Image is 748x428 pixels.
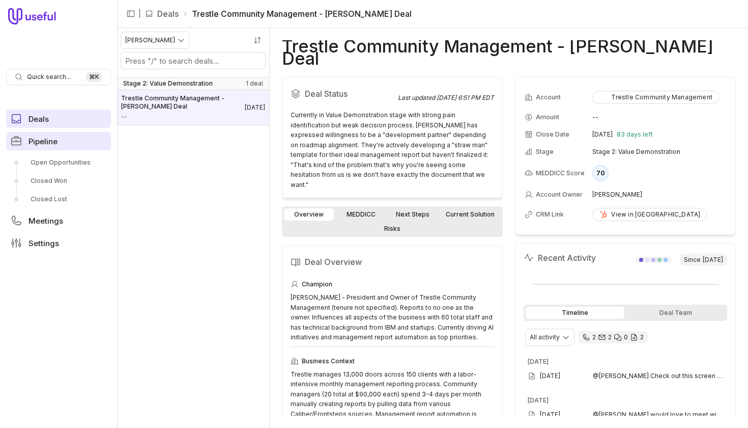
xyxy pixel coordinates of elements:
nav: Deals [117,28,270,428]
span: Stage 2: Value Demonstration [123,79,213,88]
span: Stage [536,148,554,156]
span: Quick search... [27,73,71,81]
span: Amount [121,113,245,121]
span: Settings [28,239,59,247]
span: Since [680,254,727,266]
span: Trestle Community Management - [PERSON_NAME] Deal [121,94,245,111]
td: -- [592,109,726,125]
h1: Trestle Community Management - [PERSON_NAME] Deal [282,40,736,65]
a: Current Solution [440,208,501,221]
span: Deals [28,115,49,123]
span: @[PERSON_NAME] would love to meet with these folks on 7/28 or 7/29 in [GEOGRAPHIC_DATA] [593,411,723,419]
time: [DATE] [540,411,560,419]
a: MEDDICC [336,208,386,221]
span: 1 deal [246,79,263,88]
div: Currently in Value Demonstration stage with strong pain identification but weak decision process.... [291,110,494,190]
span: Meetings [28,217,63,225]
div: View in [GEOGRAPHIC_DATA] [599,210,700,219]
kbd: ⌘ K [86,72,102,82]
h2: Deal Overview [291,254,494,270]
li: Trestle Community Management - [PERSON_NAME] Deal [183,8,412,20]
time: [DATE] [703,256,723,264]
span: Account [536,93,561,101]
a: Closed Lost [6,191,111,207]
a: View in [GEOGRAPHIC_DATA] [592,208,707,221]
span: Close Date [536,130,569,139]
a: Deals [6,110,111,128]
a: Settings [6,234,111,252]
div: [PERSON_NAME] - President and Owner of Trestle Community Management (tenure not specified). Repor... [291,292,494,342]
time: [DATE] [528,358,549,365]
time: Deal Close Date [245,103,265,112]
span: CRM Link [536,210,564,219]
div: Last updated [398,94,494,102]
div: Timeline [526,307,624,319]
div: Pipeline submenu [6,154,111,207]
a: Pipeline [6,132,111,150]
span: MEDDICC Score [536,169,585,177]
div: Deal Team [626,307,725,319]
input: Search deals by name [121,52,265,69]
a: Open Opportunities [6,154,111,171]
div: Champion [291,278,494,290]
a: Closed Won [6,173,111,189]
td: [PERSON_NAME] [592,186,726,203]
td: Stage 2: Value Demonstration [592,144,726,160]
time: [DATE] [528,396,549,404]
span: Amount [536,113,559,121]
span: Pipeline [28,138,57,145]
div: Business Context [291,355,494,367]
time: [DATE] [540,372,560,380]
span: Account Owner [536,191,583,199]
a: Trestle Community Management - [PERSON_NAME] Deal--[DATE] [117,90,269,125]
button: Trestle Community Management [592,91,719,104]
h2: Recent Activity [524,252,596,264]
div: 2 calls and 2 email threads [578,331,648,343]
a: Overview [284,208,334,221]
div: 70 [592,165,609,181]
a: Next Steps [388,208,438,221]
button: Collapse sidebar [123,6,138,21]
a: Deals [157,8,179,20]
time: [DATE] 6:51 PM EDT [437,94,494,101]
span: @[PERSON_NAME] Check out this screen grab from Frontsteps' website attached [URL][DOMAIN_NAME] [593,372,723,380]
time: [DATE] [592,130,613,139]
div: Trestle Community Management [599,93,712,101]
span: | [138,8,141,20]
a: Risks [284,223,501,235]
a: Meetings [6,211,111,230]
button: Sort by [250,33,265,48]
span: 83 days left [617,130,653,139]
h2: Deal Status [291,86,398,102]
